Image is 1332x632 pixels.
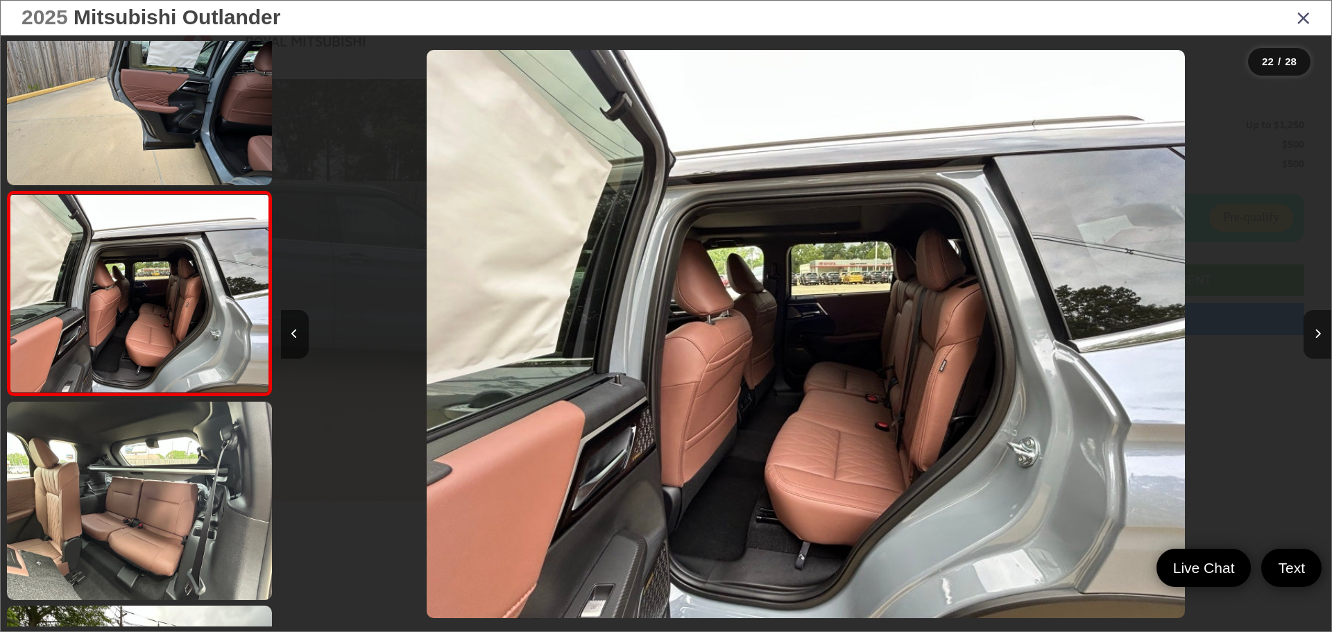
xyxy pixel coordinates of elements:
[1297,8,1310,26] i: Close gallery
[1276,57,1282,67] span: /
[427,50,1185,619] img: 2025 Mitsubishi Outlander SEL
[4,400,274,602] img: 2025 Mitsubishi Outlander SEL
[280,50,1331,619] div: 2025 Mitsubishi Outlander SEL 21
[1166,558,1242,577] span: Live Chat
[1262,55,1274,67] span: 22
[1304,310,1331,359] button: Next image
[281,310,309,359] button: Previous image
[8,195,271,392] img: 2025 Mitsubishi Outlander SEL
[1261,549,1322,587] a: Text
[74,6,280,28] span: Mitsubishi Outlander
[1285,55,1297,67] span: 28
[1156,549,1252,587] a: Live Chat
[22,6,68,28] span: 2025
[1271,558,1312,577] span: Text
